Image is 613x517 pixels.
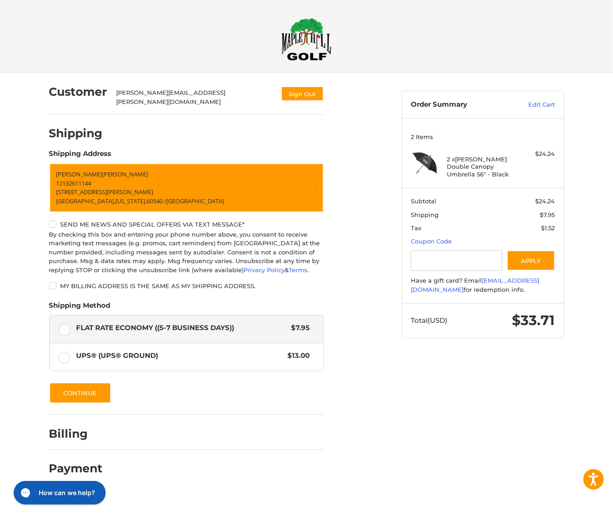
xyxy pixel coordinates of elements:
legend: Shipping Address [49,149,112,163]
span: $33.71 [512,312,555,329]
span: $13.00 [283,351,310,361]
span: [PERSON_NAME] [102,170,148,178]
span: [GEOGRAPHIC_DATA], [56,197,115,205]
h2: Billing [49,427,102,441]
span: Subtotal [411,197,436,205]
h2: Shipping [49,126,103,140]
span: 60540 / [147,197,166,205]
span: [GEOGRAPHIC_DATA] [166,197,224,205]
button: Apply [507,250,555,271]
span: 12132611144 [56,179,91,187]
legend: Shipping Method [49,300,111,315]
span: Shipping [411,211,439,218]
div: By checking this box and entering your phone number above, you consent to receive marketing text ... [49,230,324,275]
span: UPS® (UPS® Ground) [76,351,283,361]
button: Sign Out [281,86,324,101]
button: Continue [49,383,111,403]
span: [PERSON_NAME] [56,170,102,178]
span: Total (USD) [411,316,447,325]
span: $24.24 [535,197,555,205]
label: Send me news and special offers via text message* [49,221,324,228]
input: Gift Certificate or Coupon Code [411,250,502,271]
a: Coupon Code [411,238,452,245]
span: $7.95 [287,323,310,333]
a: Privacy Policy [244,266,285,274]
h2: Customer [49,85,107,99]
a: [EMAIL_ADDRESS][DOMAIN_NAME] [411,277,539,293]
div: Have a gift card? Email for redemption info. [411,276,555,294]
a: Enter or select a different address [49,163,324,212]
div: [PERSON_NAME][EMAIL_ADDRESS][PERSON_NAME][DOMAIN_NAME] [116,88,272,106]
span: Flat Rate Economy ((5-7 Business Days)) [76,323,287,333]
label: My billing address is the same as my shipping address. [49,282,324,290]
img: Maple Hill Golf [281,18,332,61]
div: $24.24 [519,150,555,159]
span: [STREET_ADDRESS][PERSON_NAME] [56,188,153,196]
iframe: Gorgias live chat messenger [9,478,108,508]
span: [US_STATE], [115,197,147,205]
span: Tax [411,224,421,232]
h4: 2 x [PERSON_NAME] Double Canopy Umbrella 56" - Black [447,155,516,178]
h3: 2 Items [411,133,555,140]
a: Terms [289,266,308,274]
a: Edit Cart [509,100,555,109]
span: $1.52 [541,224,555,232]
h2: Payment [49,461,103,476]
h3: Order Summary [411,100,509,109]
span: $7.95 [540,211,555,218]
iframe: Google Customer Reviews [538,492,613,517]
